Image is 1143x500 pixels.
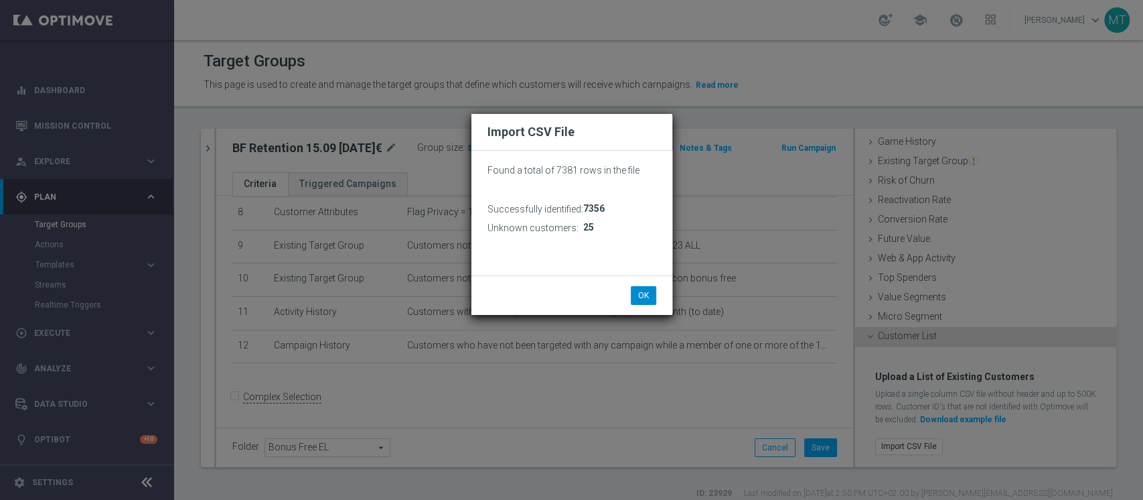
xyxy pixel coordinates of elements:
h2: Import CSV File [487,124,656,140]
p: Found a total of 7381 rows in the file [487,164,656,176]
h3: Unknown customers: [487,222,579,234]
button: OK [631,286,656,305]
span: 7356 [583,203,605,214]
span: 25 [583,222,594,233]
h3: Successfully identified: [487,203,583,215]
